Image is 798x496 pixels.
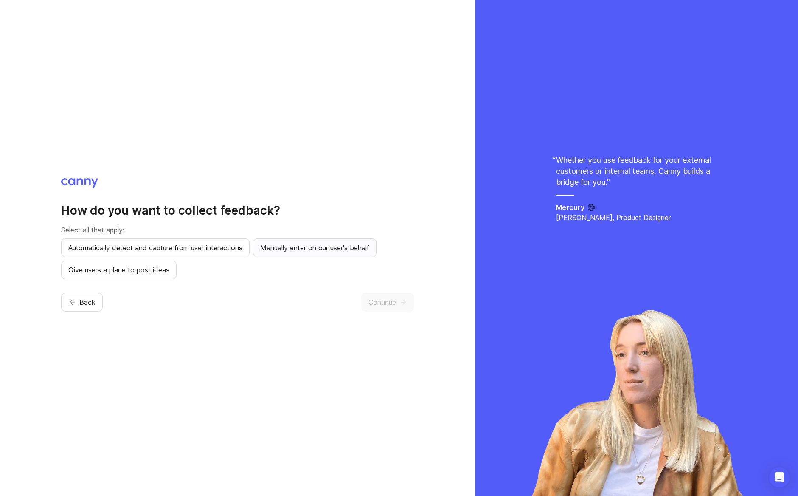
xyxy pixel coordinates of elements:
[361,293,414,312] button: Continue
[556,202,584,213] h5: Mercury
[68,265,169,275] span: Give users a place to post ideas
[61,203,414,218] h2: How do you want to collect feedback?
[253,238,377,257] button: Manually enter on our user's behalf
[368,297,396,307] span: Continue
[79,297,96,307] span: Back
[61,225,414,235] p: Select all that apply:
[68,243,242,253] span: Automatically detect and capture from user interactions
[61,178,98,188] img: Canny logo
[556,155,717,188] p: Whether you use feedback for your external customers or internal teams, Canny builds a bridge for...
[61,238,250,257] button: Automatically detect and capture from user interactions
[260,243,369,253] span: Manually enter on our user's behalf
[769,467,790,487] div: Open Intercom Messenger
[61,293,103,312] button: Back
[556,213,717,223] p: [PERSON_NAME], Product Designer
[529,309,744,496] img: ida-a4f6ad510ca8190a479017bfc31a2025.webp
[61,261,177,279] button: Give users a place to post ideas
[588,204,595,211] img: Mercury logo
